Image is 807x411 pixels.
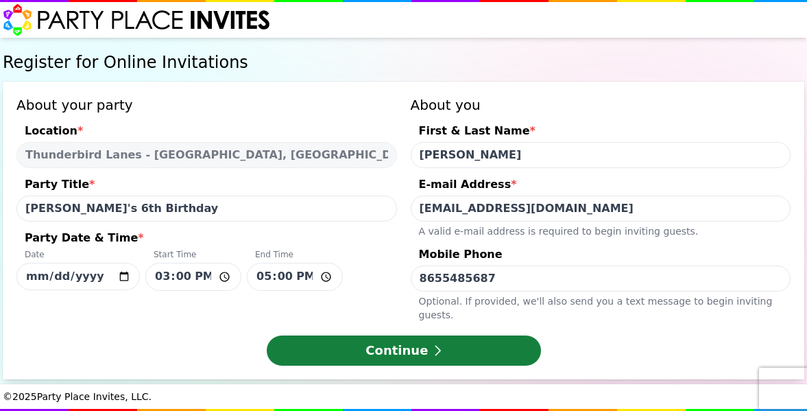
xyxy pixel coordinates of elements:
[267,336,541,366] button: Continue
[145,249,241,263] div: Start Time
[247,263,343,291] input: Party Date & Time*DateStart TimeEnd Time
[411,246,791,266] div: Mobile Phone
[411,196,791,222] input: E-mail Address*A valid e-mail address is required to begin inviting guests.
[3,3,271,36] img: Party Place Invites
[411,266,791,292] input: Mobile PhoneOptional. If provided, we'll also send you a text message to begin inviting guests.
[411,176,791,196] div: E-mail Address
[16,95,397,115] h3: About your party
[411,142,791,168] input: First & Last Name*
[3,51,804,73] h1: Register for Online Invitations
[411,95,791,115] h3: About you
[16,123,397,142] div: Location
[16,263,140,290] input: Party Date & Time*DateStart TimeEnd Time
[411,222,791,238] div: A valid e-mail address is required to begin inviting guests.
[16,230,397,249] div: Party Date & Time
[247,249,343,263] div: End Time
[145,263,241,291] input: Party Date & Time*DateStart TimeEnd Time
[16,249,140,263] div: Date
[3,384,804,409] div: © 2025 Party Place Invites, LLC.
[16,176,397,196] div: Party Title
[411,292,791,322] div: Optional. If provided, we ' ll also send you a text message to begin inviting guests.
[16,142,397,168] select: Location*
[411,123,791,142] div: First & Last Name
[16,196,397,222] input: Party Title*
